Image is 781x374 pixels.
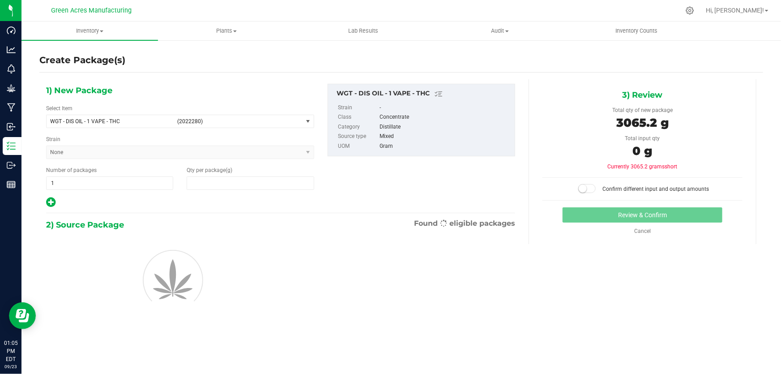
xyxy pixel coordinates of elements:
span: Inventory [21,27,158,35]
inline-svg: Monitoring [7,64,16,73]
label: Select Item [46,104,73,112]
div: Distillate [380,122,510,132]
inline-svg: Inbound [7,122,16,131]
a: Audit [431,21,568,40]
span: Plants [158,27,294,35]
label: Strain [338,103,378,113]
span: Currently 3065.2 grams [607,163,677,170]
span: Qty per package [187,167,232,173]
span: Add new output [46,201,55,207]
span: Number of packages [46,167,97,173]
inline-svg: Reports [7,180,16,189]
span: Confirm different input and output amounts [602,186,709,192]
inline-svg: Grow [7,84,16,93]
a: Lab Results [295,21,431,40]
label: Class [338,112,378,122]
label: Source type [338,132,378,142]
span: Inventory Counts [604,27,670,35]
p: 01:05 PM EDT [4,339,17,363]
span: Hi, [PERSON_NAME]! [706,7,764,14]
inline-svg: Dashboard [7,26,16,35]
span: (2022280) [177,118,299,125]
span: 1) New Package [46,84,112,97]
span: (g) [226,167,232,173]
span: 3065.2 g [616,116,669,130]
input: 3,065.2000 [187,177,313,189]
span: 0 g [632,144,652,158]
label: Strain [46,135,60,143]
inline-svg: Outbound [7,161,16,170]
span: Audit [432,27,568,35]
label: UOM [338,142,378,151]
span: short [665,163,677,170]
button: Review & Confirm [563,207,723,223]
div: Manage settings [684,6,696,15]
span: Found eligible packages [414,218,515,229]
a: Plants [158,21,294,40]
div: Gram [380,142,510,151]
h4: Create Package(s) [39,54,125,67]
a: Inventory Counts [568,21,705,40]
input: 1 [47,177,173,189]
span: WGT - DIS OIL - 1 VAPE - THC [50,118,172,125]
p: 09/23 [4,363,17,370]
span: select [303,115,314,128]
a: Inventory [21,21,158,40]
div: Mixed [380,132,510,142]
label: Category [338,122,378,132]
inline-svg: Manufacturing [7,103,16,112]
span: 2) Source Package [46,218,124,232]
div: WGT - DIS OIL - 1 VAPE - THC [337,89,510,99]
inline-svg: Analytics [7,45,16,54]
span: Lab Results [336,27,390,35]
span: Total qty of new package [612,107,673,113]
div: - [380,103,510,113]
span: Total input qty [625,135,660,142]
inline-svg: Inventory [7,142,16,150]
iframe: Resource center [9,302,36,329]
a: Cancel [634,228,651,234]
div: Concentrate [380,112,510,122]
span: 3) Review [622,88,662,102]
span: Green Acres Manufacturing [51,7,132,14]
